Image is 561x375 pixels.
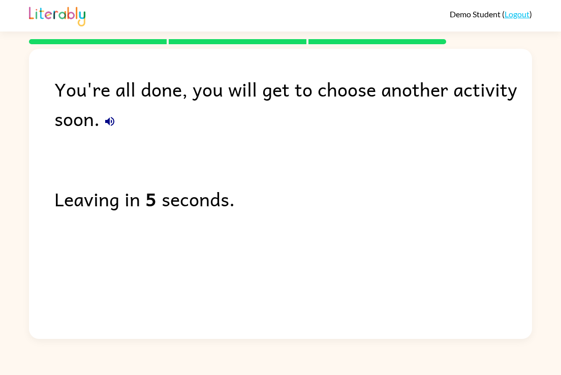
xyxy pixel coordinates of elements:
div: Leaving in seconds. [54,184,532,213]
a: Logout [505,9,529,19]
b: 5 [145,184,157,213]
div: You're all done, you will get to choose another activity soon. [54,74,532,133]
img: Literably [29,4,85,26]
div: ( ) [450,9,532,19]
span: Demo Student [450,9,502,19]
